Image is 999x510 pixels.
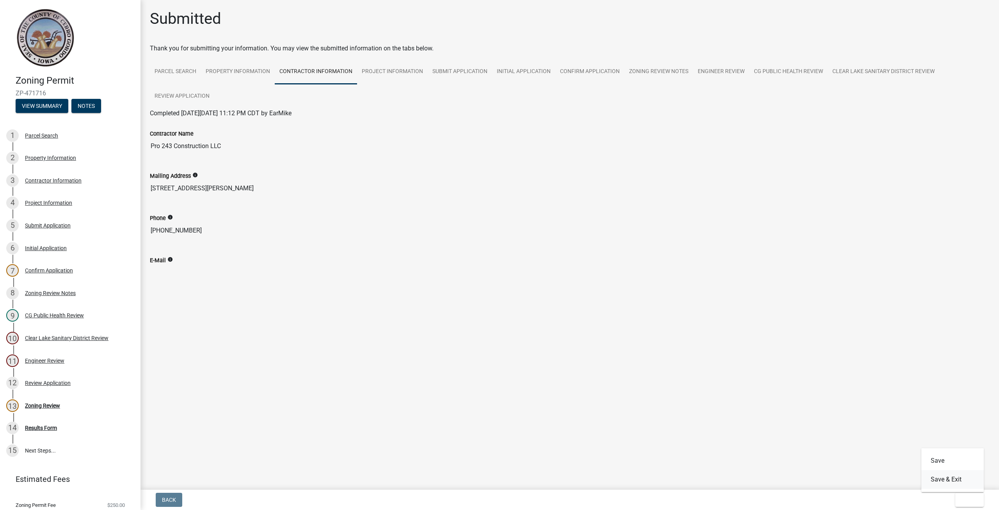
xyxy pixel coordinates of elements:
div: 15 [6,444,19,457]
span: Completed [DATE][DATE] 11:12 PM CDT by EarMike [150,109,292,117]
div: Zoning Review Notes [25,290,76,296]
div: Review Application [25,380,71,386]
button: Save & Exit [921,470,984,489]
div: 9 [6,309,19,322]
div: 2 [6,152,19,164]
a: Review Application [150,84,214,109]
div: Contractor Information [25,178,82,183]
div: Initial Application [25,245,67,251]
a: Clear Lake Sanitary District Review [828,59,939,84]
img: Cerro Gordo County, Iowa [16,8,75,67]
div: Clear Lake Sanitary District Review [25,335,108,341]
a: Contractor Information [275,59,357,84]
div: Engineer Review [25,358,64,363]
a: Confirm Application [555,59,624,84]
a: CG Public Health Review [749,59,828,84]
div: 8 [6,287,19,299]
a: Project Information [357,59,428,84]
a: Submit Application [428,59,492,84]
label: Phone [150,216,166,221]
div: 11 [6,354,19,367]
label: Mailing Address [150,174,191,179]
div: 5 [6,219,19,232]
h4: Zoning Permit [16,75,134,86]
a: Zoning Review Notes [624,59,693,84]
a: Property Information [201,59,275,84]
a: Parcel Search [150,59,201,84]
div: Zoning Review [25,403,60,408]
a: Initial Application [492,59,555,84]
div: Submit Application [25,223,71,228]
button: Back [156,493,182,507]
button: View Summary [16,99,68,113]
a: Engineer Review [693,59,749,84]
div: 10 [6,332,19,344]
i: info [167,215,173,220]
label: Contractor Name [150,131,194,137]
div: Property Information [25,155,76,161]
div: Results Form [25,425,57,431]
div: Parcel Search [25,133,58,138]
button: Save [921,451,984,470]
span: $250.00 [107,503,125,508]
i: info [167,257,173,262]
div: 6 [6,242,19,254]
div: 13 [6,399,19,412]
button: Notes [71,99,101,113]
a: Estimated Fees [6,471,128,487]
div: 14 [6,422,19,434]
div: Exit [921,448,984,492]
i: info [192,172,198,178]
wm-modal-confirm: Notes [71,103,101,109]
div: 12 [6,377,19,389]
wm-modal-confirm: Summary [16,103,68,109]
span: Exit [962,497,973,503]
div: 1 [6,129,19,142]
h1: Submitted [150,9,221,28]
div: CG Public Health Review [25,313,84,318]
div: 7 [6,264,19,277]
div: Project Information [25,200,72,206]
div: 3 [6,174,19,187]
div: Confirm Application [25,268,73,273]
button: Exit [955,493,984,507]
span: ZP-471716 [16,89,125,97]
div: Thank you for submitting your information. You may view the submitted information on the tabs below. [150,44,990,53]
span: Back [162,497,176,503]
div: 4 [6,197,19,209]
span: Zoning Permit Fee [16,503,56,508]
label: E-Mail [150,258,166,263]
